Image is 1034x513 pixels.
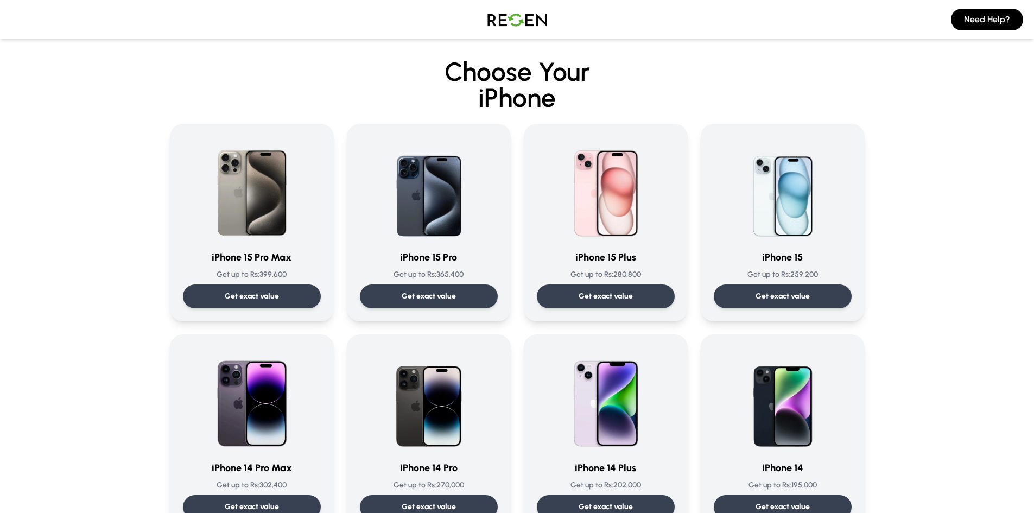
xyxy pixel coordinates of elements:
[537,269,675,280] p: Get up to Rs: 280,800
[537,250,675,265] h3: iPhone 15 Plus
[360,480,498,491] p: Get up to Rs: 270,000
[579,502,633,512] p: Get exact value
[111,85,923,111] span: iPhone
[200,137,304,241] img: iPhone 15 Pro Max
[554,137,658,241] img: iPhone 15 Plus
[714,250,852,265] h3: iPhone 15
[360,269,498,280] p: Get up to Rs: 365,400
[537,460,675,476] h3: iPhone 14 Plus
[200,347,304,452] img: iPhone 14 Pro Max
[756,502,810,512] p: Get exact value
[445,56,590,87] span: Choose Your
[360,250,498,265] h3: iPhone 15 Pro
[183,269,321,280] p: Get up to Rs: 399,600
[183,460,321,476] h3: iPhone 14 Pro Max
[183,250,321,265] h3: iPhone 15 Pro Max
[731,137,835,241] img: iPhone 15
[731,347,835,452] img: iPhone 14
[402,291,456,302] p: Get exact value
[360,460,498,476] h3: iPhone 14 Pro
[554,347,658,452] img: iPhone 14 Plus
[183,480,321,491] p: Get up to Rs: 302,400
[714,269,852,280] p: Get up to Rs: 259,200
[579,291,633,302] p: Get exact value
[225,502,279,512] p: Get exact value
[537,480,675,491] p: Get up to Rs: 202,000
[714,460,852,476] h3: iPhone 14
[225,291,279,302] p: Get exact value
[951,9,1023,30] button: Need Help?
[714,480,852,491] p: Get up to Rs: 195,000
[377,347,481,452] img: iPhone 14 Pro
[377,137,481,241] img: iPhone 15 Pro
[479,4,555,35] img: Logo
[756,291,810,302] p: Get exact value
[402,502,456,512] p: Get exact value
